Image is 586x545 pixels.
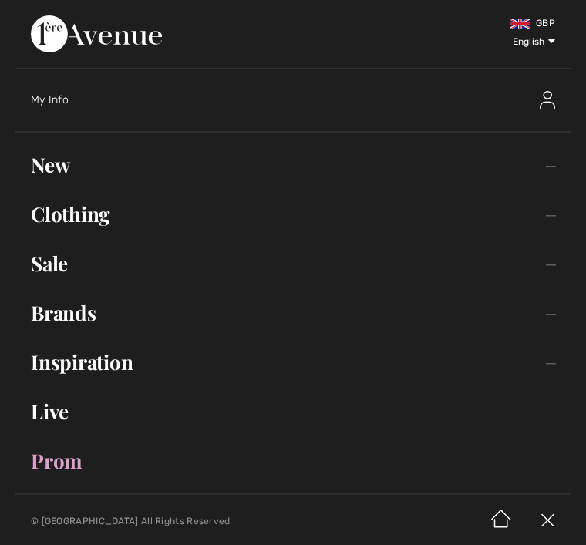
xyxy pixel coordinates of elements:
a: Live [15,395,571,429]
a: New [15,148,571,182]
a: Sale [15,247,571,281]
p: © [GEOGRAPHIC_DATA] All Rights Reserved [31,516,345,526]
span: My Info [31,93,69,106]
img: Home [478,497,524,545]
a: Brands [15,296,571,330]
img: My Info [540,91,555,109]
a: My InfoMy Info [31,76,571,125]
img: 1ère Avenue [31,15,162,52]
div: GBP [346,15,555,31]
img: X [524,497,571,545]
a: Inspiration [15,345,571,379]
a: Clothing [15,197,571,231]
a: Prom [15,444,571,478]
